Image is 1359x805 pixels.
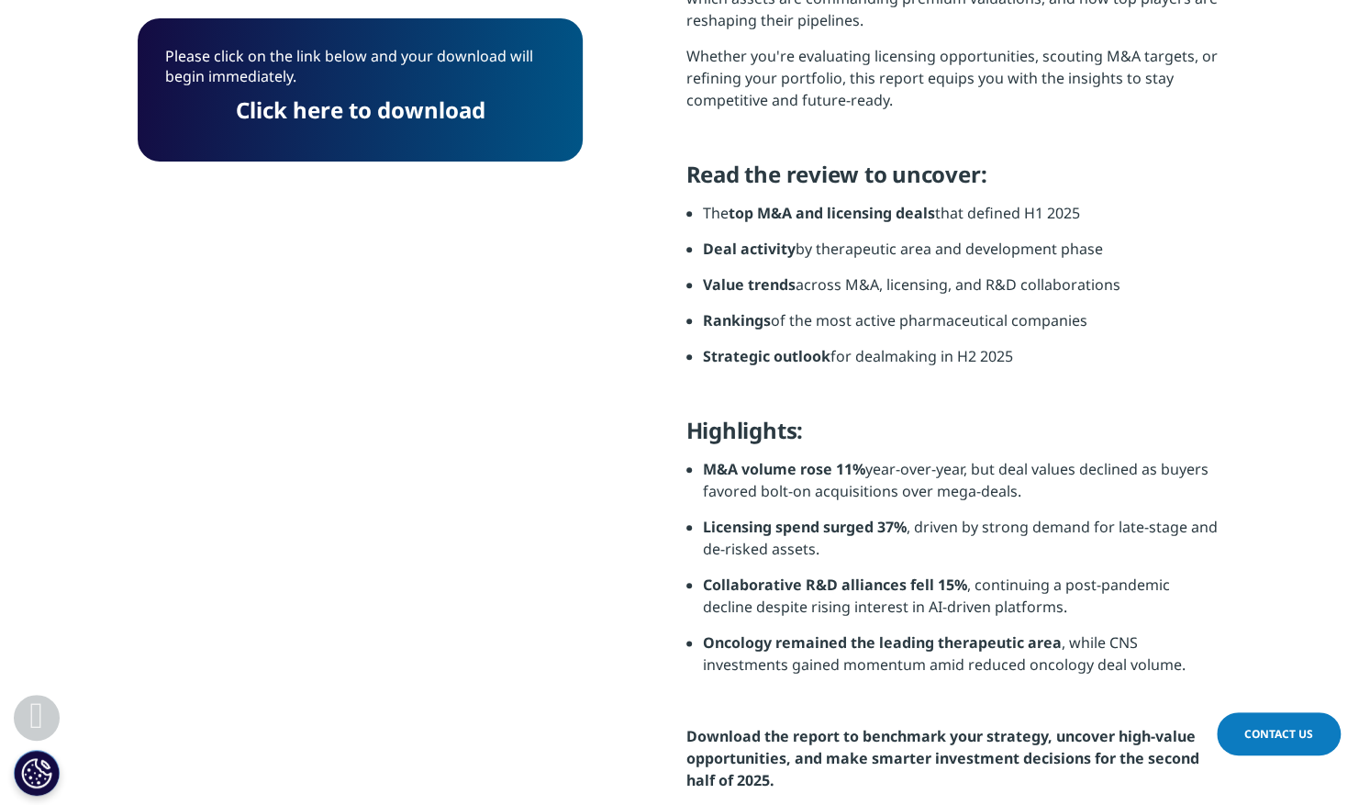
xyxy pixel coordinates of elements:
[703,632,1062,653] strong: Oncology remained the leading therapeutic area
[703,274,796,295] strong: Value trends
[703,459,865,479] strong: M&A volume rose 11%
[686,161,1221,202] h5: Read the review to uncover:
[703,516,1221,574] li: , driven by strong demand for late-stage and de-risked assets.
[703,239,796,259] strong: Deal activity
[703,202,1221,238] li: The that defined H1 2025
[1217,712,1341,755] a: Contact Us
[703,274,1221,309] li: across M&A, licensing, and R&D collaborations
[703,517,907,537] strong: Licensing spend surged 37%
[703,310,771,330] strong: Rankings
[14,750,60,796] button: Cookies Settings
[703,574,1221,632] li: , continuing a post-pandemic decline despite rising interest in AI-driven platforms.
[703,458,1221,516] li: year-over-year, but deal values declined as buyers favored bolt-on acquisitions over mega-deals.
[703,238,1221,274] li: by therapeutic area and development phase
[686,726,1199,790] strong: Download the report to benchmark your strategy, uncover high-value opportunities, and make smarte...
[703,632,1221,689] li: , while CNS investments gained momentum amid reduced oncology deal volume.
[1244,726,1313,742] span: Contact Us
[729,203,935,223] strong: top M&A and licensing deals
[165,46,555,100] p: Please click on the link below and your download will begin immediately.
[703,345,1221,381] li: for dealmaking in H2 2025
[236,95,485,125] a: Click here to download
[703,575,967,595] strong: Collaborative R&D alliances fell 15%
[703,309,1221,345] li: of the most active pharmaceutical companies
[703,346,830,366] strong: Strategic outlook
[686,417,1221,458] h5: Highlights:
[686,45,1221,125] p: Whether you're evaluating licensing opportunities, scouting M&A targets, or refining your portfol...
